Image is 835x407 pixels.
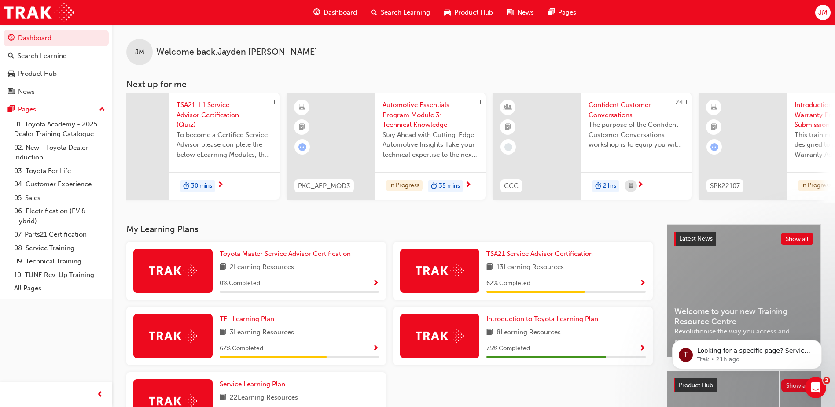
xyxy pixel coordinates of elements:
[507,7,514,18] span: news-icon
[493,93,692,200] a: 240CCCConfident Customer ConversationsThe purpose of the Confident Customer Conversations worksho...
[230,262,294,273] span: 2 Learning Resources
[18,69,57,79] div: Product Hub
[4,101,109,118] button: Pages
[112,79,835,89] h3: Next up for me
[230,392,298,403] span: 22 Learning Resources
[220,262,226,273] span: book-icon
[477,98,481,106] span: 0
[4,3,74,22] a: Trak
[126,224,653,234] h3: My Learning Plans
[220,315,274,323] span: TFL Learning Plan
[156,47,317,57] span: Welcome back , Jayden [PERSON_NAME]
[4,66,109,82] a: Product Hub
[177,100,272,130] span: TSA21_L1 Service Advisor Certification (Quiz)
[372,278,379,289] button: Show Progress
[313,7,320,18] span: guage-icon
[4,30,109,46] a: Dashboard
[220,380,285,388] span: Service Learning Plan
[504,181,519,191] span: CCC
[271,98,275,106] span: 0
[639,280,646,288] span: Show Progress
[486,315,598,323] span: Introduction to Toyota Learning Plan
[711,122,717,133] span: booktick-icon
[639,343,646,354] button: Show Progress
[465,181,471,189] span: next-icon
[149,329,197,343] img: Trak
[18,51,67,61] div: Search Learning
[306,4,364,22] a: guage-iconDashboard
[497,262,564,273] span: 13 Learning Resources
[220,278,260,289] span: 0 % Completed
[177,130,272,160] span: To become a Certified Service Advisor please complete the below eLearning Modules, the Service Ad...
[629,181,633,192] span: calendar-icon
[595,181,601,192] span: duration-icon
[674,307,813,326] span: Welcome to your new Training Resource Centre
[287,93,486,200] a: 0PKC_AEP_MOD3Automotive Essentials Program Module 3: Technical KnowledgeStay Ahead with Cutting-E...
[486,250,593,258] span: TSA21 Service Advisor Certification
[486,249,596,259] a: TSA21 Service Advisor Certification
[372,345,379,353] span: Show Progress
[8,88,15,96] span: news-icon
[11,268,109,282] a: 10. TUNE Rev-Up Training
[11,281,109,295] a: All Pages
[11,164,109,178] a: 03. Toyota For Life
[11,204,109,228] a: 06. Electrification (EV & Hybrid)
[324,7,357,18] span: Dashboard
[220,314,278,324] a: TFL Learning Plan
[781,233,814,245] button: Show all
[497,327,561,338] span: 8 Learning Resources
[191,181,212,191] span: 30 mins
[805,377,826,398] iframe: Intercom live chat
[541,4,583,22] a: pages-iconPages
[674,378,814,392] a: Product HubShow all
[437,4,500,22] a: car-iconProduct Hub
[500,4,541,22] a: news-iconNews
[299,122,305,133] span: booktick-icon
[11,228,109,241] a: 07. Parts21 Certification
[823,377,830,384] span: 2
[220,392,226,403] span: book-icon
[679,381,713,389] span: Product Hub
[220,379,289,389] a: Service Learning Plan
[674,232,813,246] a: Latest NewsShow all
[486,278,530,289] span: 62 % Completed
[637,181,644,189] span: next-icon
[486,262,493,273] span: book-icon
[11,191,109,205] a: 05. Sales
[667,224,821,357] a: Latest NewsShow allWelcome to your new Training Resource CentreRevolutionise the way you access a...
[11,178,109,191] a: 04. Customer Experience
[505,102,511,113] span: learningResourceType_INSTRUCTOR_LED-icon
[639,345,646,353] span: Show Progress
[486,344,530,354] span: 75 % Completed
[603,181,616,191] span: 2 hrs
[486,327,493,338] span: book-icon
[298,181,350,191] span: PKC_AEP_MOD3
[781,379,814,392] button: Show all
[364,4,437,22] a: search-iconSearch Learning
[11,255,109,268] a: 09. Technical Training
[416,329,464,343] img: Trak
[298,143,306,151] span: learningRecordVerb_ATTEMPT-icon
[710,181,740,191] span: SPK22107
[81,93,280,200] a: 0TSA21_L1 Service Advisor Certification (Quiz)To become a Certified Service Advisor please comple...
[548,7,555,18] span: pages-icon
[220,327,226,338] span: book-icon
[818,7,828,18] span: JM
[149,264,197,277] img: Trak
[11,118,109,141] a: 01. Toyota Academy - 2025 Dealer Training Catalogue
[505,122,511,133] span: booktick-icon
[299,102,305,113] span: learningResourceType_ELEARNING-icon
[431,181,437,192] span: duration-icon
[679,235,713,242] span: Latest News
[798,180,835,192] div: In Progress
[381,7,430,18] span: Search Learning
[220,250,351,258] span: Toyota Master Service Advisor Certification
[97,389,103,400] span: prev-icon
[18,104,36,115] div: Pages
[220,344,263,354] span: 67 % Completed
